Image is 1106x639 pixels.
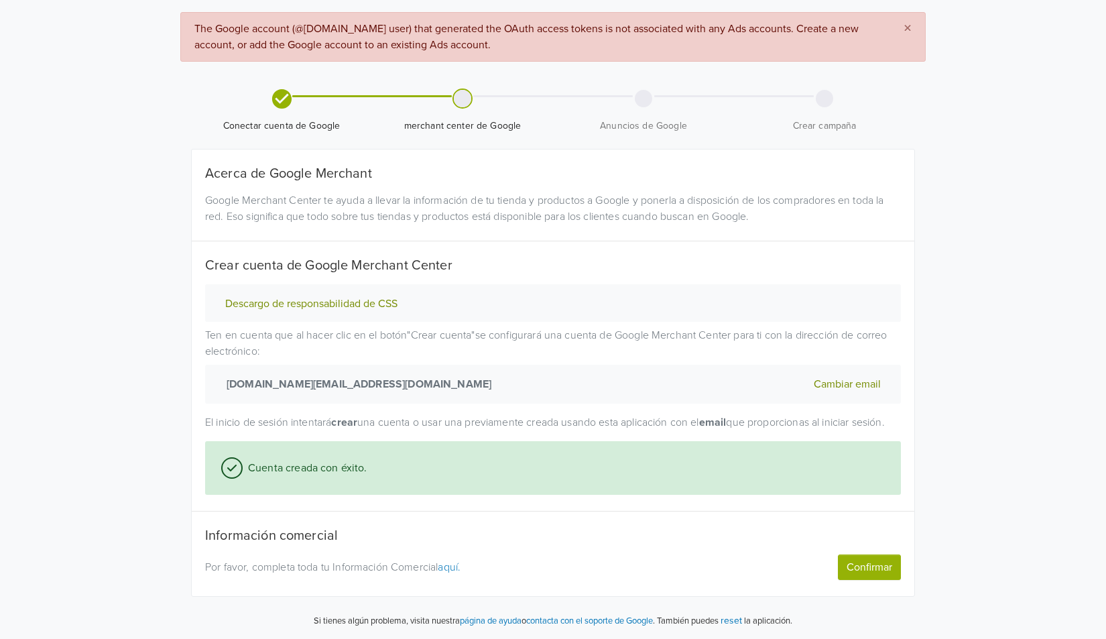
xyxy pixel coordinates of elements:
[904,19,912,38] span: ×
[721,613,742,628] button: reset
[221,297,402,311] button: Descargo de responsabilidad de CSS
[205,257,901,274] h5: Crear cuenta de Google Merchant Center
[558,119,729,133] span: Anuncios de Google
[655,613,792,628] p: También puedes la aplicación.
[699,416,727,429] strong: email
[314,615,655,628] p: Si tienes algún problema, visita nuestra o .
[221,376,491,392] strong: [DOMAIN_NAME][EMAIL_ADDRESS][DOMAIN_NAME]
[739,119,910,133] span: Crear campaña
[195,192,911,225] div: Google Merchant Center te ayuda a llevar la información de tu tienda y productos a Google y poner...
[331,416,357,429] strong: crear
[810,375,885,393] button: Cambiar email
[205,327,901,404] p: Ten en cuenta que al hacer clic en el botón " Crear cuenta " se configurará una cuenta de Google ...
[205,414,901,430] p: El inicio de sesión intentará una cuenta o usar una previamente creada usando esta aplicación con...
[526,616,653,626] a: contacta con el soporte de Google
[890,13,925,45] button: Close
[377,119,548,133] span: merchant center de Google
[243,460,367,476] span: Cuenta creada con éxito.
[838,555,901,580] button: Confirmar
[205,528,901,544] h5: Información comercial
[460,616,521,626] a: página de ayuda
[194,22,859,52] span: The Google account (@[DOMAIN_NAME] user) that generated the OAuth access tokens is not associated...
[205,559,722,575] p: Por favor, completa toda tu Información Comercial
[438,561,460,574] a: aquí.
[205,166,901,182] h5: Acerca de Google Merchant
[196,119,367,133] span: Conectar cuenta de Google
